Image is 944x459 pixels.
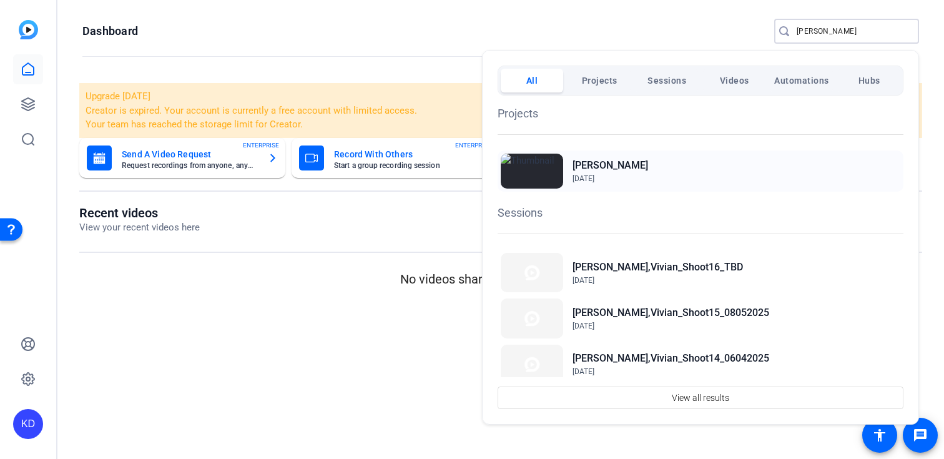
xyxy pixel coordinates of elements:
img: Thumbnail [501,154,563,189]
h1: Sessions [498,204,903,221]
img: Thumbnail [501,299,563,338]
h1: Projects [498,105,903,122]
img: Thumbnail [501,253,563,292]
button: View all results [498,387,903,409]
span: Videos [720,69,749,92]
img: Thumbnail [501,345,563,384]
h2: [PERSON_NAME],Vivian_Shoot14_06042025 [573,351,769,366]
h2: [PERSON_NAME],Vivian_Shoot16_TBD [573,260,743,275]
span: [DATE] [573,174,594,183]
span: Automations [774,69,829,92]
span: [DATE] [573,276,594,285]
span: [DATE] [573,367,594,376]
span: All [526,69,538,92]
h2: [PERSON_NAME] [573,158,648,173]
span: Projects [582,69,617,92]
h2: [PERSON_NAME],Vivian_Shoot15_08052025 [573,305,769,320]
span: [DATE] [573,322,594,330]
span: Sessions [647,69,686,92]
span: View all results [672,386,729,410]
span: Hubs [858,69,880,92]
